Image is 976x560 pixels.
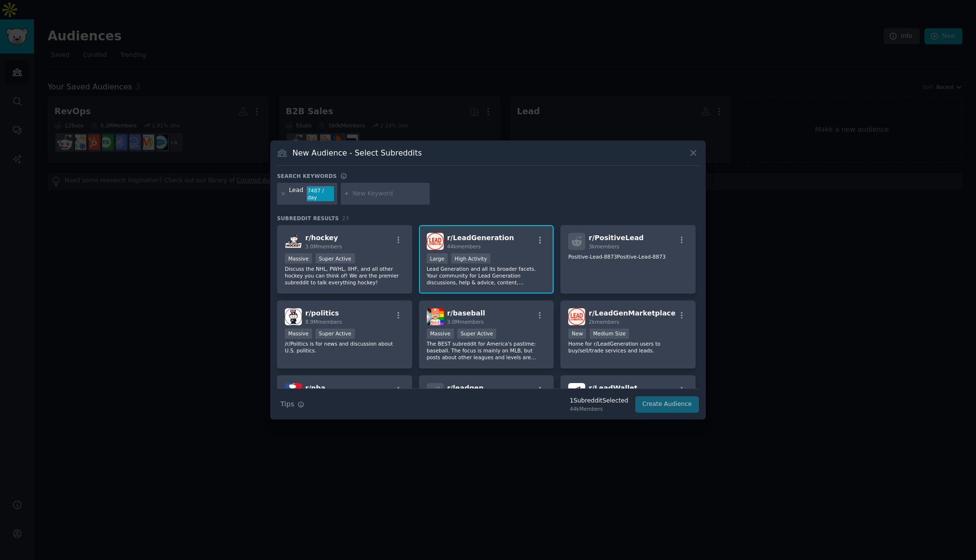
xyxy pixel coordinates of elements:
h3: New Audience - Select Subreddits [293,148,422,158]
img: LeadGeneration [427,233,444,250]
div: Super Active [315,329,355,339]
img: hockey [285,233,302,250]
div: Massive [285,329,312,339]
span: Subreddit Results [277,215,339,222]
button: Tips [277,396,308,413]
p: /r/Politics is for news and discussion about U.S. politics. [285,340,404,354]
input: New Keyword [352,190,426,198]
div: Large [427,253,448,263]
span: 3.0M members [447,319,484,325]
img: LeadWallet [568,383,585,400]
img: nba [285,383,302,400]
div: Super Active [315,253,355,263]
div: Massive [427,329,454,339]
img: LeadGenMarketplace [568,308,585,325]
span: r/ hockey [305,234,338,242]
p: Discuss the NHL, PWHL, IIHF, and all other hockey you can think of! We are the premier subreddit ... [285,265,404,286]
img: politics [285,308,302,325]
span: Tips [280,399,294,409]
div: Medium Size [590,329,629,339]
span: r/ LeadGeneration [447,234,514,242]
span: 2k members [589,319,619,325]
span: r/ leadgen [447,384,484,392]
img: baseball [427,308,444,325]
span: 3k members [589,244,619,249]
span: 8.9M members [305,319,342,325]
p: Home for r/LeadGeneration users to buy/sell/trade services and leads. [568,340,688,354]
p: The BEST subreddit for America's pastime: baseball. The focus is mainly on MLB, but posts about o... [427,340,546,361]
div: 44k Members [570,405,628,412]
div: New [568,329,586,339]
div: 1 Subreddit Selected [570,397,628,405]
span: r/ LeadWallet [589,384,637,392]
span: 44k members [447,244,481,249]
div: 7487 / day [307,186,334,202]
span: r/ LeadGenMarketplace [589,309,675,317]
p: Lead Generation and all its broader facets. Your community for Lead Generation discussions, help ... [427,265,546,286]
span: r/ baseball [447,309,485,317]
div: Lead [289,186,303,202]
span: r/ politics [305,309,339,317]
span: r/ PositiveLead [589,234,644,242]
span: 3.0M members [305,244,342,249]
div: Massive [285,253,312,263]
div: Super Active [457,329,497,339]
div: High Activity [451,253,490,263]
p: Positive-Lead-8873Positive-Lead-8873 [568,253,688,260]
h3: Search keywords [277,173,337,179]
span: r/ nba [305,384,325,392]
span: 23 [342,215,349,221]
